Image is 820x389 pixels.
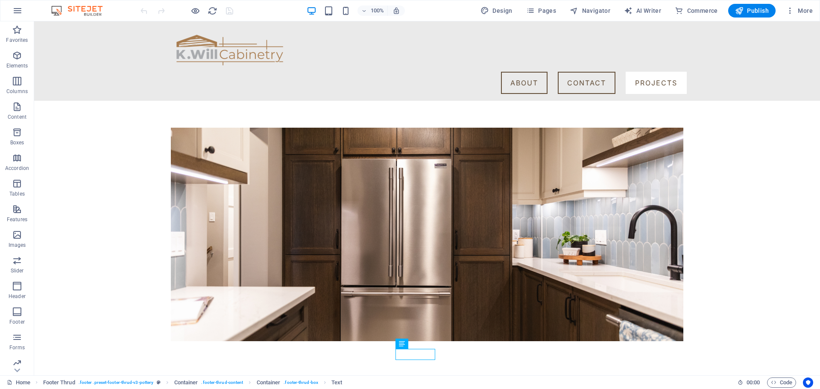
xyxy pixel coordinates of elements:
p: Header [9,293,26,300]
button: 100% [357,6,388,16]
span: AI Writer [624,6,661,15]
span: : [753,379,754,386]
button: Design [477,4,516,18]
nav: breadcrumb [43,377,343,388]
span: Click to select. Double-click to edit [174,377,198,388]
span: . footer-thrud-box [284,377,318,388]
span: More [786,6,813,15]
p: Elements [6,62,28,69]
i: On resize automatically adjust zoom level to fit chosen device. [392,7,400,15]
span: Design [480,6,512,15]
p: Forms [9,344,25,351]
button: Commerce [671,4,721,18]
button: Click here to leave preview mode and continue editing [190,6,200,16]
span: 00 00 [747,377,760,388]
button: Pages [523,4,559,18]
button: reload [207,6,217,16]
p: Content [8,114,26,120]
span: Click to select. Double-click to edit [257,377,281,388]
span: Navigator [570,6,610,15]
p: Tables [9,190,25,197]
p: Features [7,216,27,223]
i: This element is a customizable preset [157,380,161,385]
img: Editor Logo [49,6,113,16]
h6: Session time [738,377,760,388]
span: Click to select. Double-click to edit [43,377,75,388]
p: Slider [11,267,24,274]
p: Columns [6,88,28,95]
span: . footer .preset-footer-thrud-v3-pottery [79,377,154,388]
button: Code [767,377,796,388]
button: Publish [728,4,776,18]
span: . footer-thrud-content [201,377,243,388]
span: Click to select. Double-click to edit [331,377,342,388]
p: Accordion [5,165,29,172]
button: Usercentrics [803,377,813,388]
button: More [782,4,816,18]
button: Navigator [566,4,614,18]
p: Boxes [10,139,24,146]
button: AI Writer [621,4,665,18]
span: Pages [526,6,556,15]
div: Design (Ctrl+Alt+Y) [477,4,516,18]
p: Images [9,242,26,249]
span: Code [771,377,792,388]
p: Favorites [6,37,28,44]
h6: 100% [370,6,384,16]
p: Footer [9,319,25,325]
span: Commerce [675,6,718,15]
span: Publish [735,6,769,15]
i: Reload page [208,6,217,16]
a: Click to cancel selection. Double-click to open Pages [7,377,30,388]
